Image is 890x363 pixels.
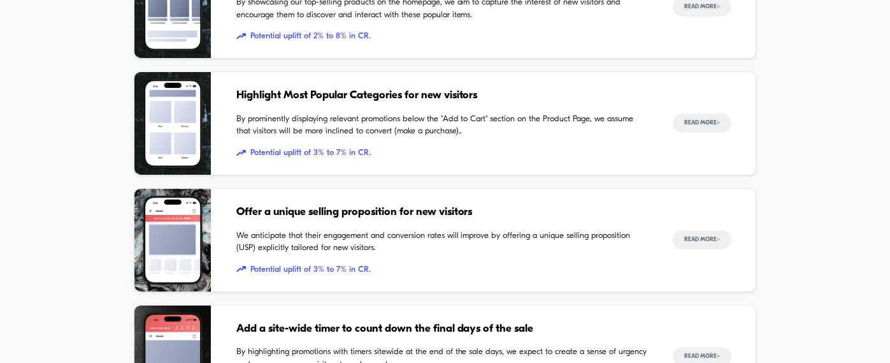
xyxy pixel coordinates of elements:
[134,189,211,292] img: We anticipate that their engagement and conversion rates will improve by offering a unique sellin...
[236,30,648,43] span: Potential uplift of 2% to 8% in CR.
[236,263,648,276] span: Potential uplift of 3% to 7% in CR.
[236,204,648,221] span: Offer a unique selling proposition for new visitors
[134,72,211,175] img: By prominently displaying relevant promotions below the "Add to Cart" section on the Product Page...
[236,321,648,337] span: Add a site-wide timer to count down the final days of the sale
[236,147,648,159] span: Potential uplift of 3% to 7% in CR.
[236,87,648,104] span: Highlight Most Popular Categories for new visitors
[236,230,648,255] span: We anticipate that their engagement and conversion rates will improve by offering a unique sellin...
[673,230,731,249] button: Read More>
[673,114,731,133] button: Read More>
[236,113,648,138] span: By prominently displaying relevant promotions below the "Add to Cart" section on the Product Page...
